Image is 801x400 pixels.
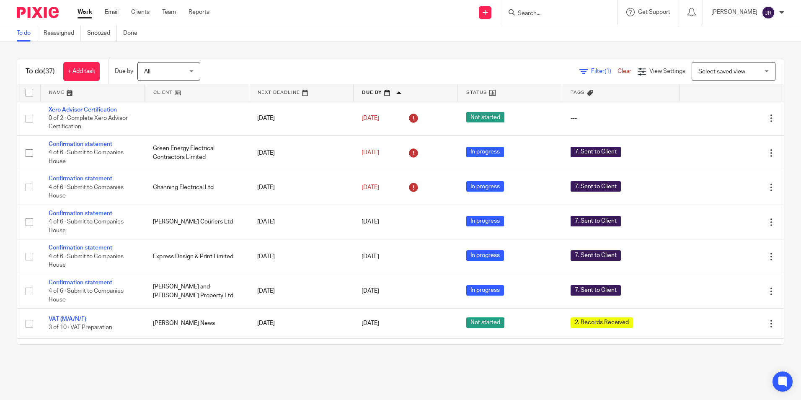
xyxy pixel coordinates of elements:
td: [DATE] [249,170,353,205]
span: Tags [571,90,585,95]
a: Email [105,8,119,16]
img: svg%3E [762,6,775,19]
p: Due by [115,67,133,75]
a: Clients [131,8,150,16]
span: [DATE] [362,115,379,121]
div: --- [571,114,671,122]
td: [PERSON_NAME] News [145,309,249,338]
span: Select saved view [698,69,745,75]
td: [PERSON_NAME] Couriers Ltd [145,205,249,239]
a: Confirmation statement [49,176,112,182]
span: 7. Sent to Client [571,147,621,157]
a: Xero Advisor Certification [49,107,117,113]
a: Confirmation statement [49,245,112,251]
a: Confirmation statement [49,280,112,286]
a: Work [78,8,92,16]
span: 0 of 2 · Complete Xero Advisor Certification [49,115,128,130]
a: Confirmation statement [49,210,112,216]
span: 7. Sent to Client [571,216,621,226]
td: [PERSON_NAME] and [PERSON_NAME] Property Ltd [145,274,249,308]
a: Team [162,8,176,16]
td: [DATE] [249,205,353,239]
td: [DATE] [249,135,353,170]
a: Snoozed [87,25,117,42]
span: Filter [591,68,618,74]
span: In progress [466,216,504,226]
td: Express Design & Print Limited [145,239,249,274]
span: [DATE] [362,219,379,225]
p: [PERSON_NAME] [711,8,757,16]
td: [DATE] [249,338,353,368]
span: [DATE] [362,150,379,156]
h1: To do [26,67,55,76]
span: 4 of 6 · Submit to Companies House [49,150,124,165]
span: 7. Sent to Client [571,250,621,261]
span: Not started [466,112,504,122]
span: 4 of 6 · Submit to Companies House [49,288,124,303]
a: VAT (M/A/N/F) [49,316,86,322]
span: 4 of 6 · Submit to Companies House [49,184,124,199]
a: Confirmation statement [49,141,112,147]
td: Ambercouch [145,338,249,368]
span: [DATE] [362,254,379,260]
td: [DATE] [249,101,353,135]
td: [DATE] [249,239,353,274]
span: View Settings [649,68,685,74]
span: 2. Records Received [571,317,633,328]
img: Pixie [17,7,59,18]
td: [DATE] [249,309,353,338]
span: (1) [605,68,611,74]
span: 4 of 6 · Submit to Companies House [49,219,124,234]
span: [DATE] [362,184,379,190]
span: [DATE] [362,288,379,294]
a: Clear [618,68,631,74]
span: 7. Sent to Client [571,181,621,192]
a: Reports [189,8,209,16]
input: Search [517,10,592,18]
span: In progress [466,181,504,192]
span: Not started [466,317,504,328]
span: 3 of 10 · VAT Preparation [49,325,112,331]
span: Get Support [638,9,670,15]
span: In progress [466,250,504,261]
span: In progress [466,285,504,296]
a: Reassigned [44,25,81,42]
span: (37) [43,68,55,75]
span: 4 of 6 · Submit to Companies House [49,254,124,268]
a: + Add task [63,62,100,81]
td: [DATE] [249,274,353,308]
td: Green Energy Electrical Contractors Limited [145,135,249,170]
a: Done [123,25,144,42]
a: To do [17,25,37,42]
td: Channing Electrical Ltd [145,170,249,205]
span: In progress [466,147,504,157]
span: 7. Sent to Client [571,285,621,296]
span: [DATE] [362,320,379,326]
span: All [144,69,150,75]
